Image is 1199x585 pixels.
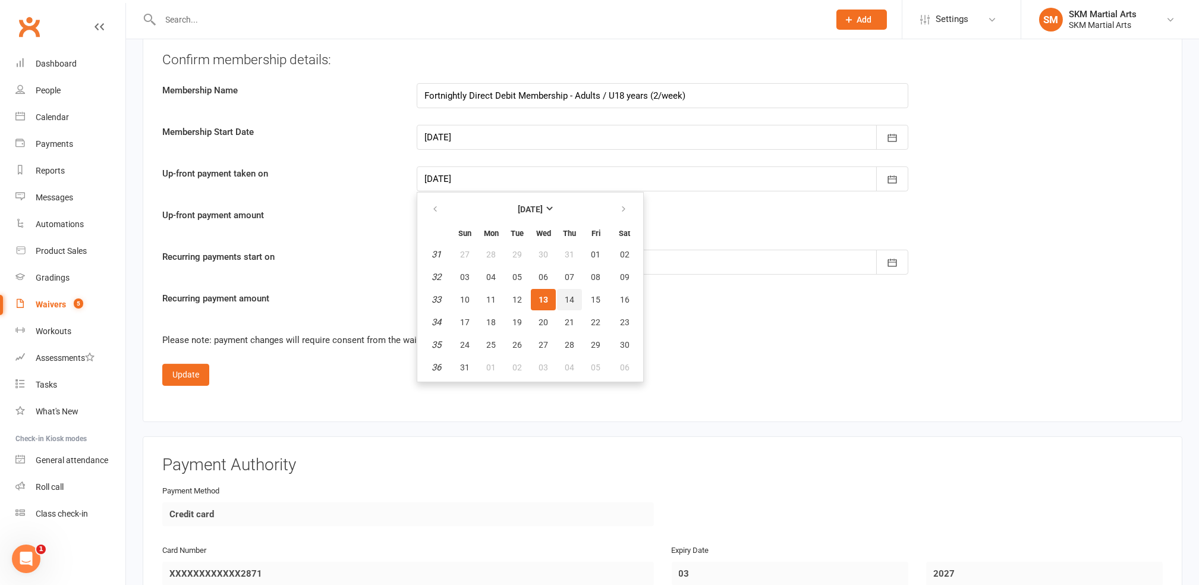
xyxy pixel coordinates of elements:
[162,333,1163,347] div: Please note: payment changes will require consent from the waiver signee before they can be applied.
[162,545,206,557] label: Card Number
[162,51,1163,70] div: Confirm membership details:
[36,300,66,309] div: Waivers
[539,250,548,259] span: 30
[505,289,530,310] button: 12
[565,363,574,372] span: 04
[36,273,70,282] div: Gradings
[512,363,522,372] span: 02
[36,139,73,149] div: Payments
[486,250,496,259] span: 28
[591,250,600,259] span: 01
[620,250,630,259] span: 02
[36,246,87,256] div: Product Sales
[505,334,530,356] button: 26
[162,456,1163,474] h3: Payment Authority
[583,266,608,288] button: 08
[511,229,524,238] small: Tuesday
[15,318,125,345] a: Workouts
[591,363,600,372] span: 05
[583,357,608,378] button: 05
[591,229,600,238] small: Friday
[36,482,64,492] div: Roll call
[1039,8,1063,32] div: SM
[672,545,709,557] label: Expiry Date
[452,357,477,378] button: 31
[557,266,582,288] button: 07
[565,295,574,304] span: 14
[153,166,408,181] label: Up-front payment taken on
[432,317,441,328] em: 34
[14,12,44,42] a: Clubworx
[609,266,640,288] button: 09
[591,295,600,304] span: 15
[460,295,470,304] span: 10
[505,266,530,288] button: 05
[460,272,470,282] span: 03
[36,380,57,389] div: Tasks
[620,295,630,304] span: 16
[505,244,530,265] button: 29
[452,334,477,356] button: 24
[536,229,551,238] small: Wednesday
[36,112,69,122] div: Calendar
[15,131,125,158] a: Payments
[512,317,522,327] span: 19
[15,474,125,501] a: Roll call
[512,295,522,304] span: 12
[539,363,548,372] span: 03
[432,272,441,282] em: 32
[74,298,83,309] span: 5
[15,184,125,211] a: Messages
[452,244,477,265] button: 27
[512,340,522,350] span: 26
[591,340,600,350] span: 29
[432,294,441,305] em: 33
[583,244,608,265] button: 01
[15,372,125,398] a: Tasks
[609,289,640,310] button: 16
[15,77,125,104] a: People
[531,244,556,265] button: 30
[609,312,640,333] button: 23
[432,339,441,350] em: 35
[619,229,630,238] small: Saturday
[609,334,640,356] button: 30
[452,266,477,288] button: 03
[15,211,125,238] a: Automations
[565,340,574,350] span: 28
[620,317,630,327] span: 23
[609,244,640,265] button: 02
[432,249,441,260] em: 31
[563,229,576,238] small: Thursday
[432,362,441,373] em: 36
[557,334,582,356] button: 28
[620,363,630,372] span: 06
[458,229,471,238] small: Sunday
[15,265,125,291] a: Gradings
[452,289,477,310] button: 10
[36,219,84,229] div: Automations
[518,205,543,214] strong: [DATE]
[12,545,40,573] iframe: Intercom live chat
[153,291,408,306] label: Recurring payment amount
[460,317,470,327] span: 17
[1069,9,1137,20] div: SKM Martial Arts
[512,272,522,282] span: 05
[36,455,108,465] div: General attendance
[531,334,556,356] button: 27
[15,51,125,77] a: Dashboard
[460,250,470,259] span: 27
[153,208,408,222] label: Up-front payment amount
[36,166,65,175] div: Reports
[557,312,582,333] button: 21
[591,317,600,327] span: 22
[15,291,125,318] a: Waivers 5
[36,59,77,68] div: Dashboard
[505,357,530,378] button: 02
[153,250,408,264] label: Recurring payments start on
[479,289,503,310] button: 11
[153,125,408,139] label: Membership Start Date
[15,447,125,474] a: General attendance kiosk mode
[36,353,95,363] div: Assessments
[505,312,530,333] button: 19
